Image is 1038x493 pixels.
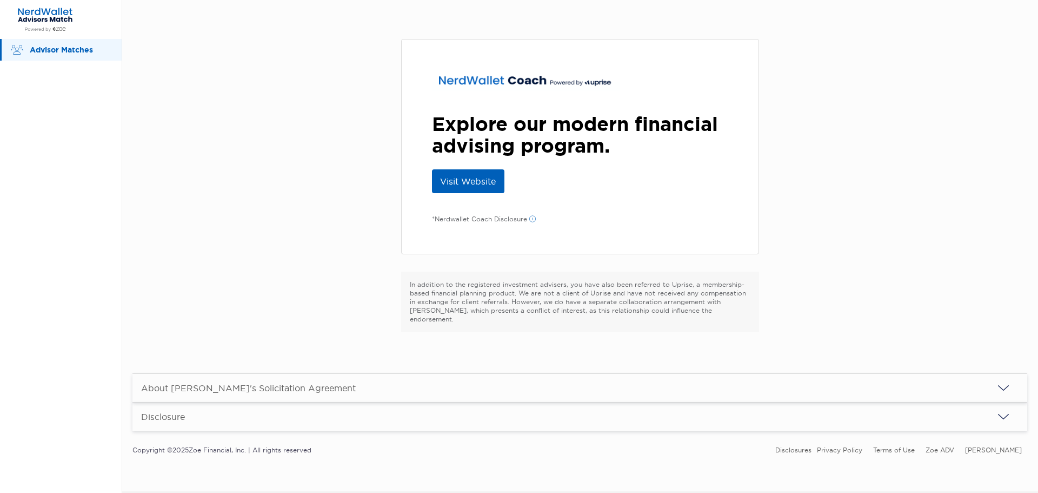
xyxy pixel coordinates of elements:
p: In addition to the registered investment advisers, you have also been referred to Uprise, a membe... [410,280,750,324]
a: Visit Website [432,169,504,193]
a: Privacy Policy [817,446,862,454]
img: Zoe Financial [13,7,77,32]
div: About [PERSON_NAME]'s Solicitation Agreement [141,383,356,393]
a: Zoe ADV [926,446,954,454]
a: Disclosures [775,446,811,454]
p: Advisor Matches [30,43,111,57]
img: icon arrow [997,410,1010,423]
h3: Explore our modern financial advising program. [432,113,728,156]
a: Terms of Use [873,446,915,454]
img: Nerdwallet Coach [432,70,620,91]
div: Disclosure [141,411,185,422]
img: icon arrow [997,382,1010,395]
a: [PERSON_NAME] [965,446,1022,454]
p: *Nerdwallet Coach Disclosure [432,215,536,224]
p: Copyright © 2025 Zoe Financial, Inc. | All rights reserved [132,443,311,457]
